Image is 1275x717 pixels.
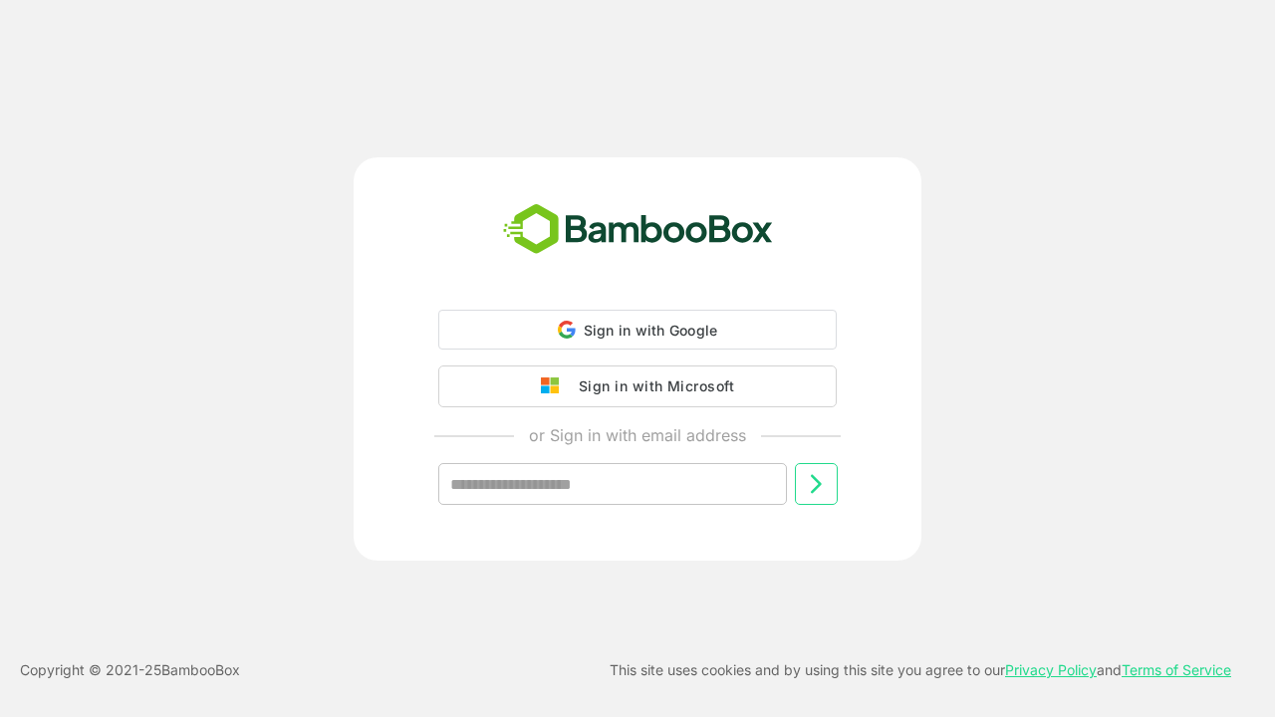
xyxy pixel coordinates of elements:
a: Privacy Policy [1005,661,1097,678]
p: Copyright © 2021- 25 BambooBox [20,658,240,682]
p: This site uses cookies and by using this site you agree to our and [610,658,1231,682]
a: Terms of Service [1122,661,1231,678]
button: Sign in with Microsoft [438,365,837,407]
p: or Sign in with email address [529,423,746,447]
div: Sign in with Google [438,310,837,350]
img: bamboobox [492,197,784,263]
img: google [541,377,569,395]
span: Sign in with Google [584,322,718,339]
div: Sign in with Microsoft [569,373,734,399]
